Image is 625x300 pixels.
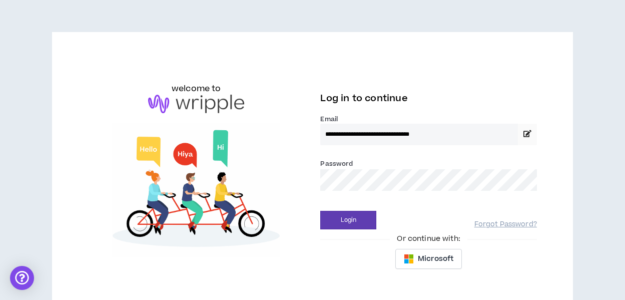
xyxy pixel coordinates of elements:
img: logo-brand.png [148,95,244,114]
h6: welcome to [172,83,221,95]
span: Log in to continue [320,92,407,105]
div: Open Intercom Messenger [10,266,34,290]
span: Or continue with: [390,233,467,244]
img: Welcome to Wripple [88,123,304,256]
label: Password [320,159,353,168]
a: Forgot Password? [474,220,537,229]
button: Login [320,211,376,229]
label: Email [320,115,536,124]
button: Microsoft [395,249,462,269]
span: Microsoft [418,253,453,264]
